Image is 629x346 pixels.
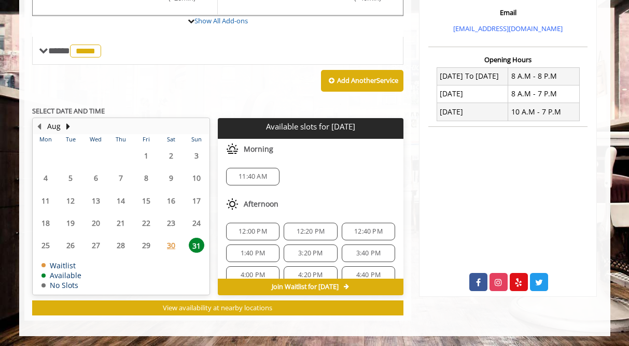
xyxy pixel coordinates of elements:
[226,143,239,155] img: morning slots
[453,24,563,33] a: [EMAIL_ADDRESS][DOMAIN_NAME]
[226,266,279,284] div: 4:00 PM
[431,9,585,16] h3: Email
[184,234,209,256] td: Select day31
[33,134,58,145] th: Mon
[239,172,267,181] span: 11:40 AM
[272,283,339,291] span: Join Waitlist for [DATE]
[298,271,323,279] span: 4:20 PM
[41,281,81,289] td: No Slots
[184,134,209,145] th: Sun
[508,103,580,121] td: 10 A.M - 7 P.M
[428,56,588,63] h3: Opening Hours
[41,271,81,279] td: Available
[356,249,381,257] span: 3:40 PM
[239,227,267,236] span: 12:00 PM
[342,244,395,262] div: 3:40 PM
[159,134,184,145] th: Sat
[356,271,381,279] span: 4:40 PM
[241,271,265,279] span: 4:00 PM
[354,227,383,236] span: 12:40 PM
[47,121,61,132] button: Aug
[133,134,158,145] th: Fri
[342,266,395,284] div: 4:40 PM
[226,244,279,262] div: 1:40 PM
[437,85,508,103] td: [DATE]
[226,198,239,210] img: afternoon slots
[108,134,133,145] th: Thu
[297,227,325,236] span: 12:20 PM
[222,122,399,131] p: Available slots for [DATE]
[41,262,81,269] td: Waitlist
[189,238,204,253] span: 31
[298,249,323,257] span: 3:20 PM
[163,303,272,312] span: View availability at nearby locations
[508,67,580,85] td: 8 A.M - 8 P.M
[35,121,44,132] button: Previous Month
[159,234,184,256] td: Select day30
[244,145,273,153] span: Morning
[284,266,337,284] div: 4:20 PM
[508,85,580,103] td: 8 A.M - 7 P.M
[163,238,179,253] span: 30
[194,16,248,25] a: Show All Add-ons
[83,134,108,145] th: Wed
[244,200,278,208] span: Afternoon
[437,103,508,121] td: [DATE]
[58,134,83,145] th: Tue
[284,223,337,240] div: 12:20 PM
[32,106,105,116] b: SELECT DATE AND TIME
[437,67,508,85] td: [DATE] To [DATE]
[321,70,403,92] button: Add AnotherService
[241,249,265,257] span: 1:40 PM
[32,300,404,315] button: View availability at nearby locations
[337,76,398,85] b: Add Another Service
[284,244,337,262] div: 3:20 PM
[226,168,279,185] div: 11:40 AM
[342,223,395,240] div: 12:40 PM
[226,223,279,240] div: 12:00 PM
[64,121,73,132] button: Next Month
